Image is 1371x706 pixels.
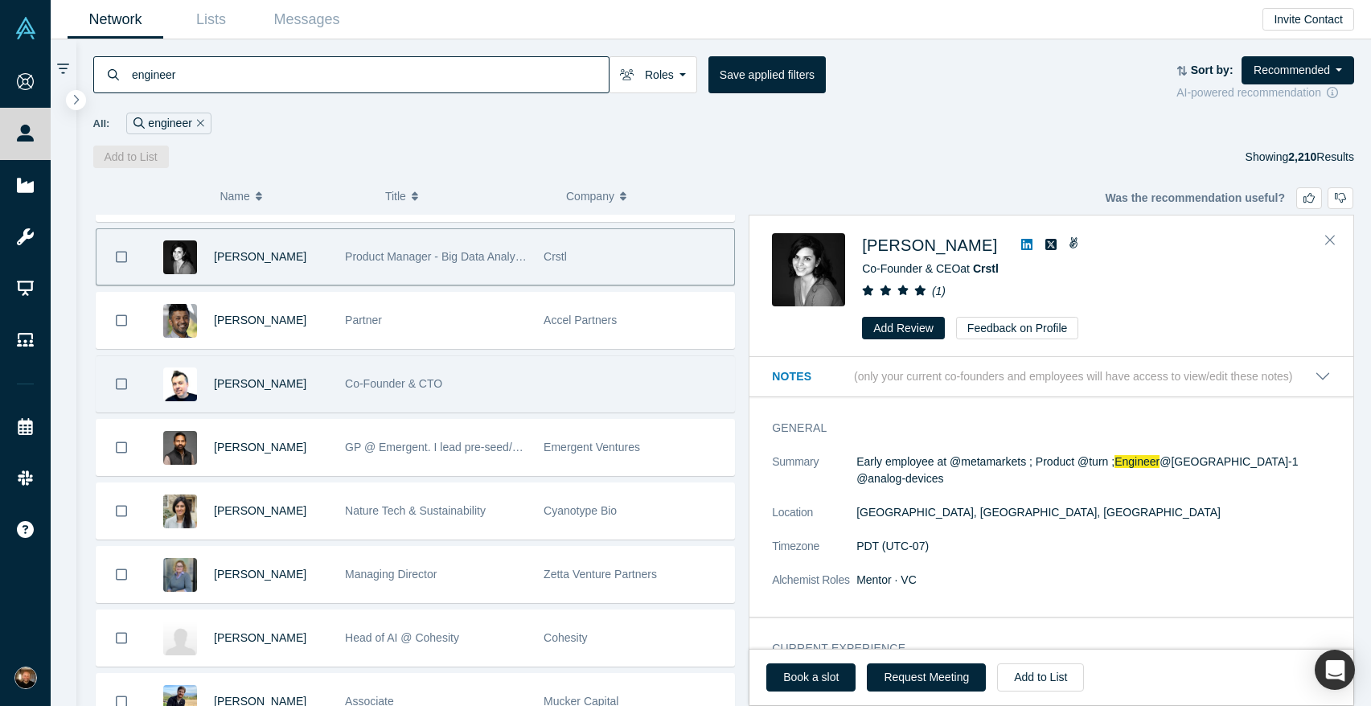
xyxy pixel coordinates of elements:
[214,441,306,454] a: [PERSON_NAME]
[932,285,946,298] i: ( 1 )
[345,250,532,263] span: Product Manager - Big Data Analytics
[772,233,845,306] img: Dipti Desai's Profile Image
[126,113,211,134] div: engineer
[163,558,197,592] img: Jocelyn Goldfein's Profile Image
[345,441,686,454] span: GP @ Emergent. I lead pre-seed/seed rounds in Enterprise AI/Cloud
[214,631,306,644] a: [PERSON_NAME]
[1246,146,1354,168] div: Showing
[566,179,614,213] span: Company
[96,547,146,602] button: Bookmark
[259,1,355,39] a: Messages
[566,179,730,213] button: Company
[772,538,856,572] dt: Timezone
[68,1,163,39] a: Network
[867,663,986,692] button: Request Meeting
[973,262,999,275] a: Crstl
[956,317,1079,339] button: Feedback on Profile
[345,314,382,326] span: Partner
[772,504,856,538] dt: Location
[130,55,609,93] input: Search by name, title, company, summary, expertise, investment criteria or topics of focus
[544,504,617,517] span: Cyanotype Bio
[1191,64,1233,76] strong: Sort by:
[766,663,856,692] a: Book a slot
[772,420,1308,437] h3: General
[214,377,306,390] a: [PERSON_NAME]
[772,454,856,504] dt: Summary
[1105,187,1353,209] div: Was the recommendation useful?
[214,568,306,581] a: [PERSON_NAME]
[385,179,549,213] button: Title
[772,572,856,605] dt: Alchemist Roles
[163,240,197,274] img: Dipti Desai's Profile Image
[609,56,697,93] button: Roles
[14,667,37,689] img: Jeff Cherkassky's Account
[163,431,197,465] img: Anupam Rastogi's Profile Image
[345,631,459,644] span: Head of AI @ Cohesity
[1176,84,1354,101] div: AI-powered recommendation
[214,504,306,517] a: [PERSON_NAME]
[96,293,146,348] button: Bookmark
[862,236,997,254] a: [PERSON_NAME]
[544,314,617,326] span: Accel Partners
[856,454,1331,487] p: Early employee at @metamarkets ; Product @turn ; @[GEOGRAPHIC_DATA]-1 @analog-devices
[544,568,657,581] span: Zetta Venture Partners
[96,610,146,666] button: Bookmark
[854,370,1293,384] p: (only your current co-founders and employees will have access to view/edit these notes)
[345,568,437,581] span: Managing Director
[544,441,640,454] span: Emergent Ventures
[96,229,146,285] button: Bookmark
[163,367,197,401] img: David Novotny's Profile Image
[385,179,406,213] span: Title
[856,572,1331,589] dd: Mentor · VC
[1262,8,1354,31] button: Invite Contact
[856,504,1331,521] dd: [GEOGRAPHIC_DATA], [GEOGRAPHIC_DATA], [GEOGRAPHIC_DATA]
[544,250,567,263] span: Crstl
[772,640,1308,657] h3: Current Experience
[997,663,1084,692] button: Add to List
[708,56,826,93] button: Save applied filters
[93,116,110,132] span: All:
[163,495,197,528] img: Elisabeth Evans's Profile Image
[214,314,306,326] a: [PERSON_NAME]
[220,179,249,213] span: Name
[1318,228,1342,253] button: Close
[93,146,169,168] button: Add to List
[345,504,486,517] span: Nature Tech & Sustainability
[1288,150,1354,163] span: Results
[163,1,259,39] a: Lists
[772,368,851,385] h3: Notes
[96,356,146,412] button: Bookmark
[96,483,146,539] button: Bookmark
[214,250,306,263] a: [PERSON_NAME]
[220,179,368,213] button: Name
[1288,150,1316,163] strong: 2,210
[14,17,37,39] img: Alchemist Vault Logo
[1242,56,1354,84] button: Recommended
[192,114,204,133] button: Remove Filter
[345,377,442,390] span: Co-Founder & CTO
[544,631,587,644] span: Cohesity
[96,420,146,475] button: Bookmark
[163,622,197,655] img: Krishna Gogineni's Profile Image
[862,317,945,339] button: Add Review
[856,538,1331,555] dd: PDT (UTC-07)
[1114,455,1160,468] span: Engineer
[862,262,999,275] span: Co-Founder & CEO at
[163,304,197,338] img: Amit Kumar's Profile Image
[772,368,1331,385] button: Notes (only your current co-founders and employees will have access to view/edit these notes)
